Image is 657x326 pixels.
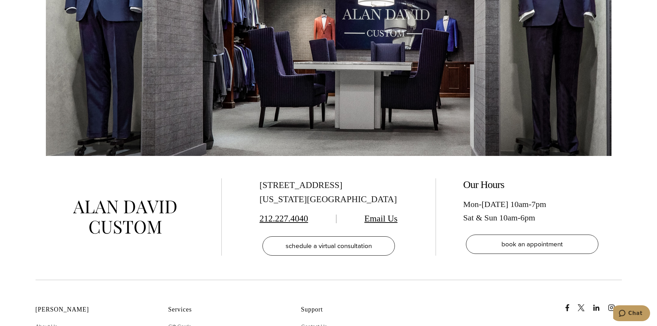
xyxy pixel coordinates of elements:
a: x/twitter [578,297,591,311]
iframe: Opens a widget where you can chat to one of our agents [613,305,650,323]
h2: Support [301,306,417,314]
img: alan david custom [73,200,177,234]
a: book an appointment [466,235,598,254]
span: schedule a virtual consultation [286,241,372,251]
h2: Our Hours [463,178,601,191]
h2: Services [168,306,284,314]
a: linkedin [593,297,607,311]
a: instagram [608,297,622,311]
a: schedule a virtual consultation [262,236,395,256]
span: book an appointment [501,239,563,249]
h2: [PERSON_NAME] [36,306,151,314]
div: Mon-[DATE] 10am-7pm Sat & Sun 10am-6pm [463,198,601,224]
a: 212.227.4040 [260,214,308,224]
div: [STREET_ADDRESS] [US_STATE][GEOGRAPHIC_DATA] [260,178,398,207]
a: Facebook [564,297,576,311]
a: Email Us [365,214,398,224]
